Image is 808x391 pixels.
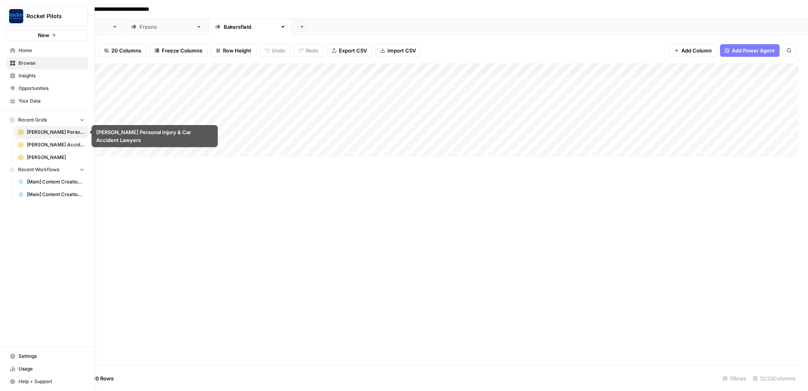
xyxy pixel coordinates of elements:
[732,47,775,54] span: Add Power Agent
[124,19,208,35] a: [GEOGRAPHIC_DATA]
[6,114,88,126] button: Recent Grids
[19,365,84,372] span: Usage
[82,374,114,382] span: Add 10 Rows
[27,129,84,136] span: [PERSON_NAME] Personal Injury & Car Accident Lawyers
[750,372,799,385] div: 12/20 Columns
[387,47,416,54] span: Import CSV
[6,95,88,107] a: Your Data
[19,60,84,67] span: Browse
[19,72,84,79] span: Insights
[6,29,88,41] button: New
[15,151,88,164] a: [PERSON_NAME]
[18,116,47,123] span: Recent Grids
[681,47,712,54] span: Add Column
[18,166,59,173] span: Recent Workflows
[111,47,141,54] span: 20 Columns
[6,44,88,57] a: Home
[99,44,146,57] button: 20 Columns
[9,9,23,23] img: Rocket Pilots Logo
[19,47,84,54] span: Home
[19,85,84,92] span: Opportunities
[6,164,88,176] button: Recent Workflows
[294,44,324,57] button: Redo
[208,19,292,35] a: [GEOGRAPHIC_DATA]
[327,44,372,57] button: Export CSV
[150,44,208,57] button: Freeze Columns
[375,44,421,57] button: Import CSV
[38,31,49,39] span: New
[6,82,88,95] a: Opportunities
[224,23,277,31] div: [GEOGRAPHIC_DATA]
[669,44,717,57] button: Add Column
[6,363,88,375] a: Usage
[6,350,88,363] a: Settings
[223,47,251,54] span: Row Height
[15,188,88,201] a: [Main] Content Creation Article
[19,353,84,360] span: Settings
[6,6,88,26] button: Workspace: Rocket Pilots
[720,372,750,385] div: 5 Rows
[140,23,193,31] div: [GEOGRAPHIC_DATA]
[162,47,202,54] span: Freeze Columns
[27,154,84,161] span: [PERSON_NAME]
[19,378,84,385] span: Help + Support
[339,47,367,54] span: Export CSV
[211,44,256,57] button: Row Height
[6,57,88,69] a: Browse
[19,97,84,105] span: Your Data
[27,178,84,185] span: [Main] Content Creation Brief
[306,47,318,54] span: Redo
[15,126,88,138] a: [PERSON_NAME] Personal Injury & Car Accident Lawyers
[27,191,84,198] span: [Main] Content Creation Article
[15,176,88,188] a: [Main] Content Creation Brief
[260,44,290,57] button: Undo
[6,69,88,82] a: Insights
[15,138,88,151] a: [PERSON_NAME] Accident Attorneys
[26,12,74,20] span: Rocket Pilots
[272,47,285,54] span: Undo
[720,44,780,57] button: Add Power Agent
[27,141,84,148] span: [PERSON_NAME] Accident Attorneys
[6,375,88,388] button: Help + Support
